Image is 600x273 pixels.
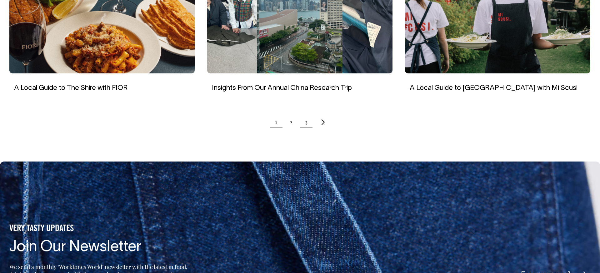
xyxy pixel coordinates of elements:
[9,224,189,234] h5: VERY TASTY UPDATES
[275,114,277,130] span: Page 1
[14,85,128,91] a: A Local Guide to The Shire with FIOR
[320,114,325,130] a: Next page
[290,114,292,130] a: Page 2
[9,114,591,130] nav: Pagination
[9,239,189,256] h4: Join Our Newsletter
[305,114,307,130] a: Page 3
[212,85,352,91] a: Insights From Our Annual China Research Trip
[410,85,577,91] a: A Local Guide to [GEOGRAPHIC_DATA] with Mi Scusi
